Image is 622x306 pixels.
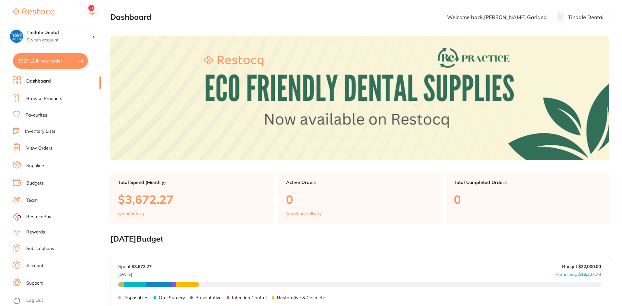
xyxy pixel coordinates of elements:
[13,5,54,20] a: Restocq Logo
[159,295,185,300] p: Oral Surgery
[568,14,604,20] p: Tindale Dental
[454,180,601,185] p: Total Completed Orders
[562,264,601,269] p: Budget:
[26,229,45,235] a: Rewards
[26,297,43,304] a: Log Out
[454,193,601,206] p: 0
[447,14,547,20] p: Welcome back, [PERSON_NAME] Garland
[13,53,88,69] button: $527.12 in your order
[578,271,601,277] strong: $18,327.73
[110,172,273,224] a: Total Spend (Monthly)$3,672.27spend inAug
[26,96,62,102] a: Browse Products
[27,29,92,36] h4: Tindale Dental
[26,112,47,119] a: Favourites
[286,211,322,216] p: Awaiting delivery
[110,36,609,160] img: Dashboard
[110,13,151,22] h2: Dashboard
[27,37,92,43] p: Switch account
[26,78,51,85] a: Dashboard
[286,193,433,206] p: 0
[13,8,54,16] img: Restocq Logo
[26,263,43,269] a: Account
[555,269,601,277] p: Remaining:
[278,172,441,224] a: Active Orders0Awaiting delivery
[123,295,148,300] p: Disposables
[118,211,144,216] p: spend in Aug
[195,295,222,300] p: Preventative
[118,180,265,185] p: Total Spend (Monthly)
[10,30,23,43] img: Tindale Dental
[26,245,54,252] a: Subscriptions
[26,145,52,152] a: View Orders
[118,269,152,277] p: [DATE]
[26,214,51,220] span: RestocqPay
[110,234,609,244] h2: [DATE] Budget
[13,213,21,221] img: RestocqPay
[25,128,55,135] a: Inventory Lists
[578,264,601,269] strong: $22,000.00
[446,172,609,224] a: Total Completed Orders0
[26,163,45,169] a: Suppliers
[13,213,51,221] a: RestocqPay
[132,264,152,269] strong: $3,672.27
[286,180,433,185] p: Active Orders
[277,295,326,300] p: Restorative & Cosmetic
[13,296,99,306] button: Log Out
[26,197,38,204] a: Team
[26,180,44,187] a: Budgets
[118,193,265,206] p: $3,672.27
[26,280,43,287] a: Support
[118,264,152,269] p: Spent:
[232,295,267,300] p: Infection Control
